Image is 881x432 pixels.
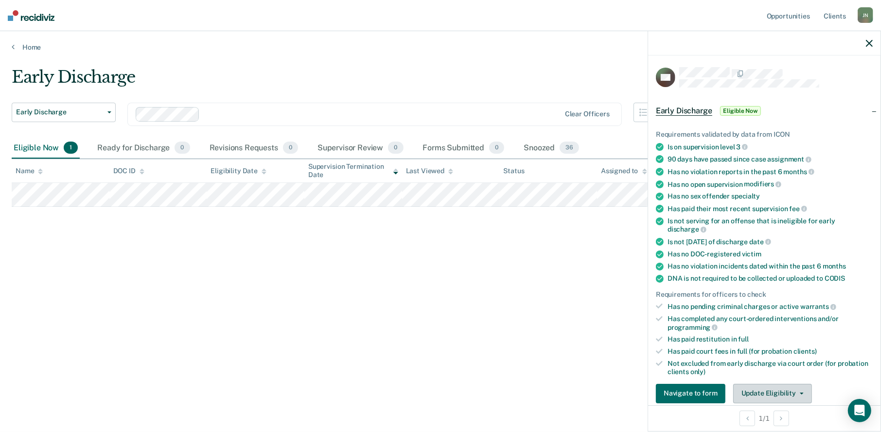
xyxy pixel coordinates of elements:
[720,106,761,116] span: Eligible Now
[601,167,647,175] div: Assigned to
[668,192,873,200] div: Has no sex offender
[656,106,712,116] span: Early Discharge
[737,143,748,151] span: 3
[793,347,817,355] span: clients)
[744,180,782,188] span: modifiers
[800,303,836,310] span: warrants
[749,238,771,246] span: date
[16,167,43,175] div: Name
[503,167,524,175] div: Status
[64,142,78,154] span: 1
[16,108,104,116] span: Early Discharge
[668,204,873,213] div: Has paid their most recent supervision
[848,399,871,422] div: Open Intercom Messenger
[656,290,873,299] div: Requirements for officers to check
[316,138,405,159] div: Supervisor Review
[406,167,453,175] div: Last Viewed
[560,142,579,154] span: 36
[668,167,873,176] div: Has no violation reports in the past 6
[648,95,881,126] div: Early DischargeEligible Now
[668,250,873,258] div: Has no DOC-registered
[668,155,873,163] div: 90 days have passed since case
[740,411,755,426] button: Previous Opportunity
[388,142,403,154] span: 0
[175,142,190,154] span: 0
[690,368,705,376] span: only)
[668,360,873,376] div: Not excluded from early discharge via court order (for probation clients
[774,411,789,426] button: Next Opportunity
[668,274,873,283] div: DNA is not required to be collected or uploaded to
[421,138,507,159] div: Forms Submitted
[858,7,873,23] div: J N
[668,347,873,356] div: Has paid court fees in full (for probation
[308,162,398,179] div: Supervision Termination Date
[739,335,749,343] span: full
[825,274,845,282] span: CODIS
[95,138,192,159] div: Ready for Discharge
[211,167,266,175] div: Eligibility Date
[668,225,706,233] span: discharge
[668,143,873,151] div: Is on supervision level
[522,138,581,159] div: Snoozed
[656,384,729,403] a: Navigate to form link
[731,192,760,200] span: specialty
[668,237,873,246] div: Is not [DATE] of discharge
[668,335,873,343] div: Has paid restitution in
[668,217,873,234] div: Is not serving for an offense that is ineligible for early
[668,180,873,189] div: Has no open supervision
[668,262,873,270] div: Has no violation incidents dated within the past 6
[790,205,807,213] span: fee
[489,142,504,154] span: 0
[768,155,811,163] span: assignment
[565,110,610,118] div: Clear officers
[208,138,300,159] div: Revisions Requests
[648,405,881,431] div: 1 / 1
[656,384,725,403] button: Navigate to form
[283,142,298,154] span: 0
[823,262,846,270] span: months
[656,130,873,139] div: Requirements validated by data from ICON
[668,324,718,331] span: programming
[12,43,869,52] a: Home
[12,67,672,95] div: Early Discharge
[668,302,873,311] div: Has no pending criminal charges or active
[784,168,814,176] span: months
[8,10,54,21] img: Recidiviz
[668,315,873,331] div: Has completed any court-ordered interventions and/or
[733,384,812,403] button: Update Eligibility
[742,250,761,258] span: victim
[12,138,80,159] div: Eligible Now
[113,167,144,175] div: DOC ID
